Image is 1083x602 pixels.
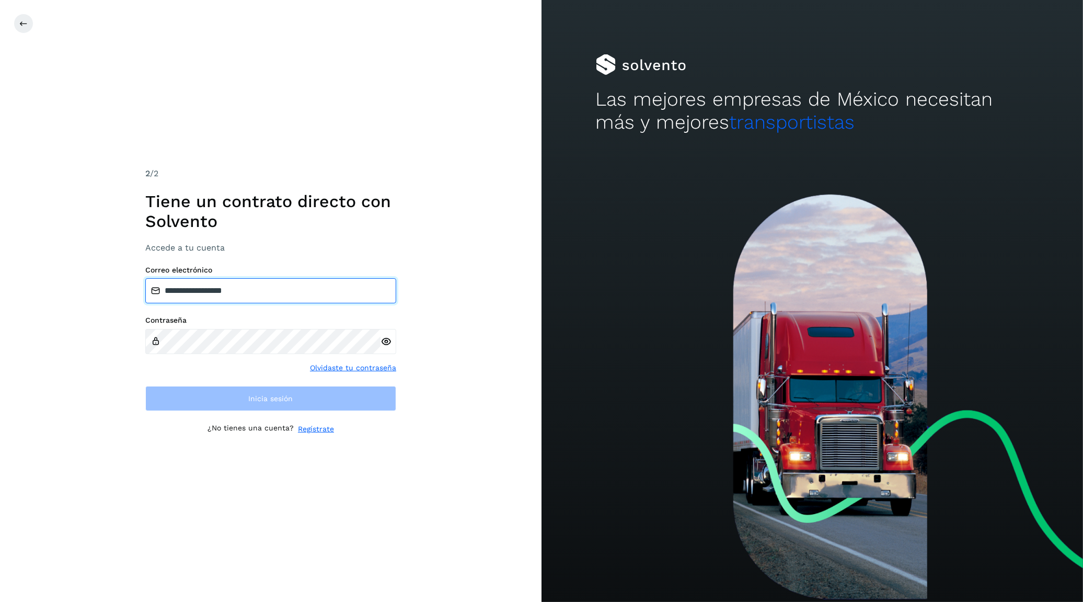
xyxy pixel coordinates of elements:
[145,266,396,275] label: Correo electrónico
[145,243,396,253] h3: Accede a tu cuenta
[596,88,1029,134] h2: Las mejores empresas de México necesitan más y mejores
[208,424,294,435] p: ¿No tienes una cuenta?
[145,316,396,325] label: Contraseña
[730,111,855,133] span: transportistas
[145,386,396,411] button: Inicia sesión
[249,395,293,402] span: Inicia sesión
[298,424,334,435] a: Regístrate
[145,191,396,232] h1: Tiene un contrato directo con Solvento
[310,362,396,373] a: Olvidaste tu contraseña
[145,168,150,178] span: 2
[145,167,396,180] div: /2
